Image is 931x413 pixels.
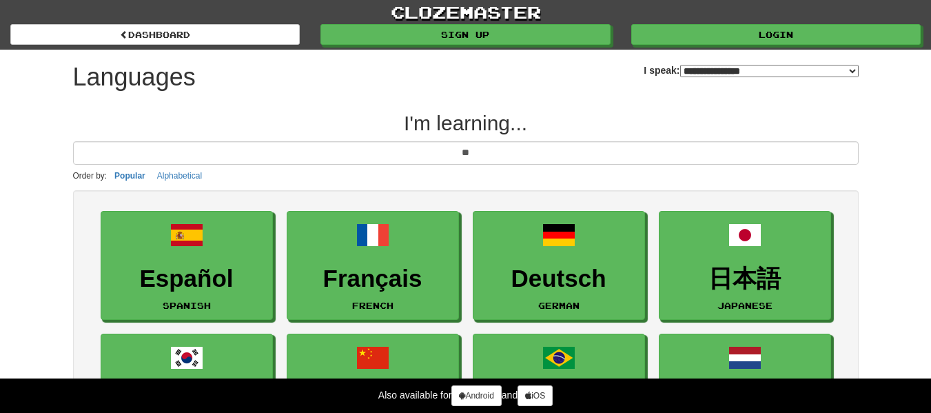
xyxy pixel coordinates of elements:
[110,168,150,183] button: Popular
[473,211,645,321] a: DeutschGerman
[163,301,211,310] small: Spanish
[287,211,459,321] a: FrançaisFrench
[518,385,553,406] a: iOS
[480,265,637,292] h3: Deutsch
[294,265,451,292] h3: Français
[73,112,859,134] h2: I'm learning...
[644,63,858,77] label: I speak:
[320,24,610,45] a: Sign up
[10,24,300,45] a: dashboard
[108,265,265,292] h3: Español
[101,211,273,321] a: EspañolSpanish
[153,168,206,183] button: Alphabetical
[717,301,773,310] small: Japanese
[538,301,580,310] small: German
[631,24,921,45] a: Login
[352,301,393,310] small: French
[659,211,831,321] a: 日本語Japanese
[680,65,859,77] select: I speak:
[73,171,108,181] small: Order by:
[666,265,823,292] h3: 日本語
[451,385,501,406] a: Android
[73,63,196,91] h1: Languages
